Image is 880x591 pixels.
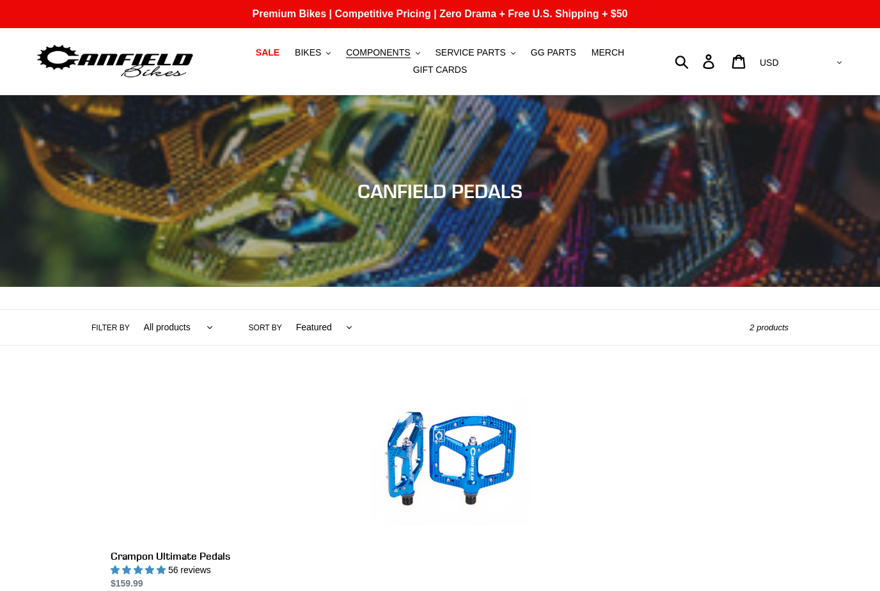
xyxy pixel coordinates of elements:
a: GIFT CARDS [407,61,474,79]
span: MERCH [592,47,624,58]
button: BIKES [288,44,337,61]
span: SERVICE PARTS [435,47,505,58]
label: Sort by [249,322,282,334]
a: GG PARTS [524,44,583,61]
button: COMPONENTS [340,44,426,61]
span: 2 products [750,323,789,332]
span: BIKES [295,47,321,58]
span: GG PARTS [531,47,576,58]
span: GIFT CARDS [413,65,467,75]
img: Canfield Bikes [35,42,195,82]
label: Filter by [91,322,130,334]
span: COMPONENTS [346,47,410,58]
span: SALE [256,47,279,58]
button: SERVICE PARTS [428,44,521,61]
a: MERCH [585,44,631,61]
span: CANFIELD PEDALS [357,180,522,203]
a: SALE [249,44,286,61]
